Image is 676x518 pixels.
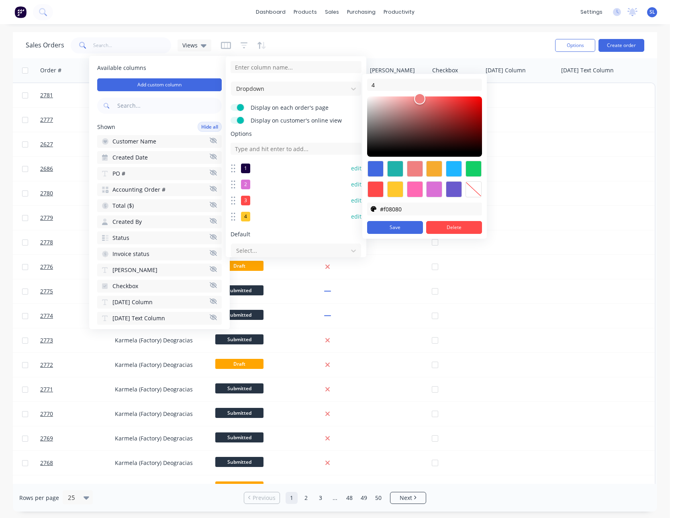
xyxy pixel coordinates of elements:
[387,161,403,177] div: #20b2aa
[112,186,165,194] span: Accounting Order #
[241,180,250,189] div: 2
[215,285,263,295] span: Submitted
[40,165,53,173] span: 2686
[115,410,204,418] div: Karmela (Factory) Deogracias
[40,451,88,475] a: 2768
[40,475,88,500] a: 2767
[112,218,142,226] span: Created By
[115,459,204,467] div: Karmela (Factory) Deogracias
[115,434,204,442] div: Karmela (Factory) Deogracias
[97,78,222,91] button: Add custom column
[97,280,222,293] button: Checkbox
[215,481,263,491] span: Draft
[241,196,250,205] div: 3
[40,483,53,491] span: 2767
[40,410,53,418] span: 2770
[112,234,129,242] span: Status
[231,143,361,155] input: Type and hit enter to add...
[576,6,607,18] div: settings
[380,6,419,18] div: productivity
[40,263,53,271] span: 2776
[252,6,290,18] a: dashboard
[241,492,429,504] ul: Pagination
[215,334,263,344] span: Submitted
[40,377,88,401] a: 2771
[40,287,53,295] span: 2775
[368,161,384,177] div: #4169e1
[244,494,280,502] a: Previous page
[351,180,361,188] button: edit
[97,296,222,309] button: [DATE] Column
[215,383,263,393] span: Submitted
[40,157,88,181] a: 2686
[343,6,380,18] div: purchasing
[426,161,442,177] div: #f6ab2f
[241,164,250,173] div: 1
[387,181,403,197] div: #ffc82c
[251,117,351,125] span: Display on customer's online view
[40,279,88,303] a: 2775
[97,135,222,148] button: Customer Name
[40,336,53,344] span: 2773
[112,154,148,162] span: Created Date
[372,492,384,504] a: Page 50
[598,39,644,52] button: Create order
[315,492,327,504] a: Page 3
[115,385,204,393] div: Karmela (Factory) Deogracias
[426,221,482,234] button: Delete
[368,181,384,197] div: #ff4949
[97,123,115,131] span: Shown
[215,457,263,467] span: Submitted
[351,197,361,205] button: edit
[351,213,361,221] button: edit
[358,492,370,504] a: Page 49
[300,492,312,504] a: Page 2
[40,181,88,205] a: 2780
[215,310,263,320] span: Submitted
[40,83,88,107] a: 2781
[112,250,149,258] span: Invoice status
[40,189,53,197] span: 2780
[370,66,415,74] div: [PERSON_NAME]
[97,183,222,196] button: Accounting Order #
[97,64,222,72] span: Available columns
[649,8,655,16] span: SL
[446,161,462,177] div: #1fb6ff
[40,214,53,222] span: 2779
[329,492,341,504] a: Jump forward
[26,41,64,49] h1: Sales Orders
[19,494,59,502] span: Rows per page
[231,176,361,192] div: 2edit
[40,426,88,450] a: 2769
[112,282,138,290] span: Checkbox
[112,298,153,306] span: [DATE] Column
[116,98,222,114] input: Search...
[215,261,263,271] span: Draft
[367,79,482,91] input: Option name
[321,6,343,18] div: sales
[40,140,53,148] span: 2627
[290,6,321,18] div: products
[486,66,526,74] div: [DATE] Column
[432,66,458,74] div: Checkbox
[231,61,361,73] input: Enter column name...
[97,312,222,325] button: [DATE] Text Column
[97,231,222,244] button: Status
[561,66,614,74] div: [DATE] Text Column
[231,130,361,138] span: Options
[40,255,88,279] a: 2776
[40,361,53,369] span: 2772
[466,181,482,197] div: transparent
[115,483,204,491] div: [GEOGRAPHIC_DATA] (From Factory) Loteria
[426,181,442,197] div: #da70d6
[40,66,61,74] div: Order #
[215,359,263,369] span: Draft
[115,336,204,344] div: Karmela (Factory) Deogracias
[251,104,351,112] span: Display on each order's page
[182,41,198,49] span: Views
[198,122,222,132] button: Hide all
[555,39,595,52] button: Options
[367,221,423,234] button: Save
[215,432,263,442] span: Submitted
[253,494,276,502] span: Previous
